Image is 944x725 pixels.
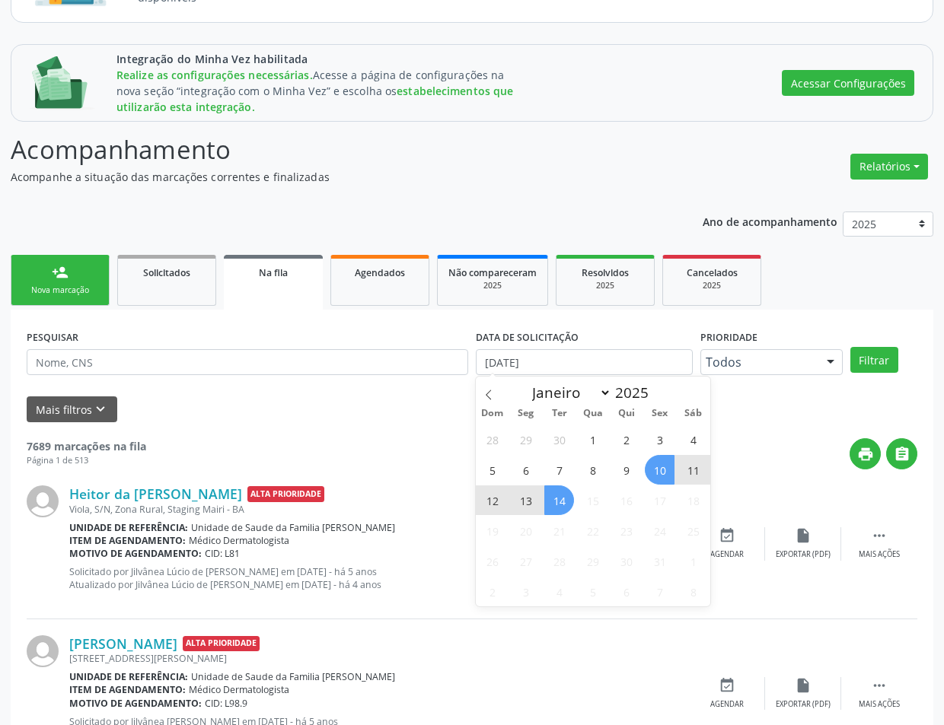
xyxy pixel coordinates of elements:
span: Solicitados [143,266,190,279]
i: insert_drive_file [795,677,812,694]
span: Outubro 1, 2025 [578,425,608,454]
span: Novembro 7, 2025 [645,577,675,606]
span: Outubro 25, 2025 [678,516,708,545]
span: Outubro 14, 2025 [544,485,574,515]
div: Exportar (PDF) [776,549,831,560]
div: Página 1 de 513 [27,454,146,467]
div: Viola, S/N, Zona Rural, Staging Mairi - BA [69,503,689,516]
span: Outubro 21, 2025 [544,516,574,545]
i:  [894,446,911,463]
input: Selecione um intervalo [476,349,693,375]
span: Outubro 12, 2025 [477,485,507,515]
span: Novembro 4, 2025 [544,577,574,606]
span: Outubro 18, 2025 [678,485,708,515]
label: Prioridade [700,326,757,349]
span: Outubro 2, 2025 [611,425,641,454]
img: img [27,635,59,667]
i: print [857,446,874,463]
span: Na fila [259,266,288,279]
span: Outubro 23, 2025 [611,516,641,545]
span: Realize as configurações necessárias. [116,68,313,82]
b: Item de agendamento: [69,683,186,696]
span: Agendados [355,266,405,279]
b: Motivo de agendamento: [69,547,202,560]
span: Outubro 17, 2025 [645,485,675,515]
input: Year [611,383,662,402]
button: Mais filtroskeyboard_arrow_down [27,396,117,423]
div: 2025 [567,280,643,291]
span: Outubro 31, 2025 [645,546,675,576]
span: Outubro 4, 2025 [678,425,708,454]
span: CID: L98.9 [205,697,247,710]
span: Outubro 11, 2025 [678,455,708,485]
span: CID: L81 [205,547,240,560]
span: Sáb [677,409,710,418]
span: Outubro 6, 2025 [511,455,541,485]
span: Não compareceram [448,266,537,279]
span: Setembro 30, 2025 [544,425,574,454]
span: Alta Prioridade [247,486,324,502]
div: Nova marcação [22,285,98,296]
span: Seg [509,409,543,418]
button:  [886,438,917,469]
span: Outubro 20, 2025 [511,516,541,545]
span: Outubro 28, 2025 [544,546,574,576]
img: img [27,485,59,517]
span: Médico Dermatologista [189,534,289,547]
span: Qua [576,409,610,418]
span: Todos [706,355,812,370]
span: Outubro 24, 2025 [645,516,675,545]
b: Unidade de referência: [69,670,188,683]
span: Outubro 10, 2025 [645,455,675,485]
span: Dom [476,409,509,418]
b: Motivo de agendamento: [69,697,202,710]
span: Integração do Minha Vez habilitada [116,51,519,67]
div: Mais ações [859,699,900,710]
span: Novembro 5, 2025 [578,577,608,606]
div: person_add [52,264,69,281]
span: Novembro 2, 2025 [477,577,507,606]
span: Outubro 7, 2025 [544,455,574,485]
label: DATA DE SOLICITAÇÃO [476,326,579,349]
div: Agendar [710,549,744,560]
b: Item de agendamento: [69,534,186,547]
b: Unidade de referência: [69,521,188,534]
span: Outubro 8, 2025 [578,455,608,485]
span: Outubro 5, 2025 [477,455,507,485]
button: Acessar Configurações [782,70,914,96]
i: keyboard_arrow_down [92,401,109,418]
span: Outubro 3, 2025 [645,425,675,454]
span: Setembro 28, 2025 [477,425,507,454]
button: Relatórios [850,154,928,180]
span: Outubro 22, 2025 [578,516,608,545]
a: [PERSON_NAME] [69,635,177,652]
span: Médico Dermatologista [189,683,289,696]
span: Cancelados [687,266,738,279]
button: Filtrar [850,347,898,373]
i:  [871,527,888,544]
div: [STREET_ADDRESS][PERSON_NAME] [69,652,689,665]
i:  [871,677,888,694]
span: Novembro 1, 2025 [678,546,708,576]
span: Ter [543,409,576,418]
span: Outubro 15, 2025 [578,485,608,515]
span: Novembro 6, 2025 [611,577,641,606]
div: Exportar (PDF) [776,699,831,710]
div: Acesse a página de configurações na nova seção “integração com o Minha Vez” e escolha os [116,67,519,115]
p: Solicitado por Jilvânea Lúcio de [PERSON_NAME] em [DATE] - há 5 anos Atualizado por Jilvânea Lúci... [69,565,689,591]
input: Nome, CNS [27,349,468,375]
div: Mais ações [859,549,900,560]
span: Resolvidos [582,266,629,279]
span: Outubro 9, 2025 [611,455,641,485]
span: Outubro 26, 2025 [477,546,507,576]
span: Outubro 27, 2025 [511,546,541,576]
span: Outubro 16, 2025 [611,485,641,515]
img: Imagem de CalloutCard [30,56,95,110]
span: Sex [643,409,677,418]
p: Ano de acompanhamento [703,211,837,231]
span: Qui [610,409,643,418]
span: Outubro 29, 2025 [578,546,608,576]
span: Unidade de Saude da Familia [PERSON_NAME] [191,670,395,683]
p: Acompanhe a situação das marcações correntes e finalizadas [11,169,656,185]
label: PESQUISAR [27,326,78,349]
